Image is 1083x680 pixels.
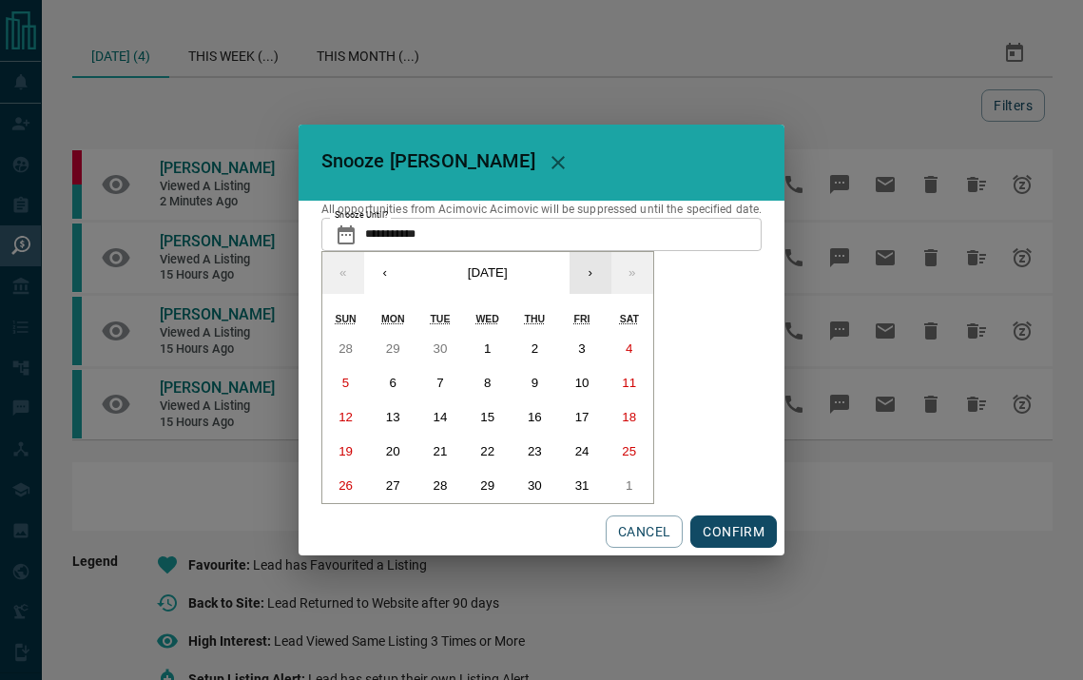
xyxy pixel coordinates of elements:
[468,265,508,280] span: [DATE]
[558,469,606,503] button: October 31, 2025
[464,400,512,435] button: October 15, 2025
[464,435,512,469] button: October 22, 2025
[364,252,406,294] button: ‹
[464,469,512,503] button: October 29, 2025
[406,252,570,294] button: [DATE]
[369,366,416,400] button: October 6, 2025
[322,435,370,469] button: October 19, 2025
[606,515,683,548] button: CANCEL
[620,313,639,324] abbr: Saturday
[464,366,512,400] button: October 8, 2025
[484,376,491,390] abbr: October 8, 2025
[335,313,356,324] abbr: Sunday
[626,478,632,493] abbr: November 1, 2025
[434,478,448,493] abbr: October 28, 2025
[532,376,538,390] abbr: October 9, 2025
[464,332,512,366] button: October 1, 2025
[338,410,353,424] abbr: October 12, 2025
[369,435,416,469] button: October 20, 2025
[434,444,448,458] abbr: October 21, 2025
[512,332,559,366] button: October 2, 2025
[386,444,400,458] abbr: October 20, 2025
[480,478,494,493] abbr: October 29, 2025
[528,410,542,424] abbr: October 16, 2025
[369,469,416,503] button: October 27, 2025
[512,400,559,435] button: October 16, 2025
[606,435,653,469] button: October 25, 2025
[390,376,396,390] abbr: October 6, 2025
[558,366,606,400] button: October 10, 2025
[574,313,590,324] abbr: Friday
[416,366,464,400] button: October 7, 2025
[322,332,370,366] button: September 28, 2025
[475,313,499,324] abbr: Wednesday
[342,376,349,390] abbr: October 5, 2025
[606,366,653,400] button: October 11, 2025
[338,444,353,458] abbr: October 19, 2025
[430,313,450,324] abbr: Tuesday
[416,400,464,435] button: October 14, 2025
[338,478,353,493] abbr: October 26, 2025
[335,209,389,222] label: Snooze Until?
[528,444,542,458] abbr: October 23, 2025
[416,332,464,366] button: September 30, 2025
[528,478,542,493] abbr: October 30, 2025
[338,341,353,356] abbr: September 28, 2025
[606,400,653,435] button: October 18, 2025
[570,252,611,294] button: ›
[416,469,464,503] button: October 28, 2025
[578,341,585,356] abbr: October 3, 2025
[512,469,559,503] button: October 30, 2025
[525,313,546,324] abbr: Thursday
[606,332,653,366] button: October 4, 2025
[369,400,416,435] button: October 13, 2025
[322,366,370,400] button: October 5, 2025
[322,469,370,503] button: October 26, 2025
[611,252,653,294] button: »
[321,201,763,218] p: All opportunities from Acimovic Acimovic will be suppressed until the specified date.
[575,444,590,458] abbr: October 24, 2025
[434,410,448,424] abbr: October 14, 2025
[690,515,777,548] button: CONFIRM
[606,469,653,503] button: November 1, 2025
[622,444,636,458] abbr: October 25, 2025
[436,376,443,390] abbr: October 7, 2025
[480,444,494,458] abbr: October 22, 2025
[386,341,400,356] abbr: September 29, 2025
[532,341,538,356] abbr: October 2, 2025
[558,332,606,366] button: October 3, 2025
[480,410,494,424] abbr: October 15, 2025
[512,435,559,469] button: October 23, 2025
[626,341,632,356] abbr: October 4, 2025
[321,150,535,173] span: Snooze [PERSON_NAME]
[622,410,636,424] abbr: October 18, 2025
[386,478,400,493] abbr: October 27, 2025
[558,435,606,469] button: October 24, 2025
[322,252,364,294] button: «
[386,410,400,424] abbr: October 13, 2025
[575,410,590,424] abbr: October 17, 2025
[434,341,448,356] abbr: September 30, 2025
[416,435,464,469] button: October 21, 2025
[381,313,405,324] abbr: Monday
[558,400,606,435] button: October 17, 2025
[575,478,590,493] abbr: October 31, 2025
[622,376,636,390] abbr: October 11, 2025
[322,400,370,435] button: October 12, 2025
[484,341,491,356] abbr: October 1, 2025
[369,332,416,366] button: September 29, 2025
[512,366,559,400] button: October 9, 2025
[575,376,590,390] abbr: October 10, 2025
